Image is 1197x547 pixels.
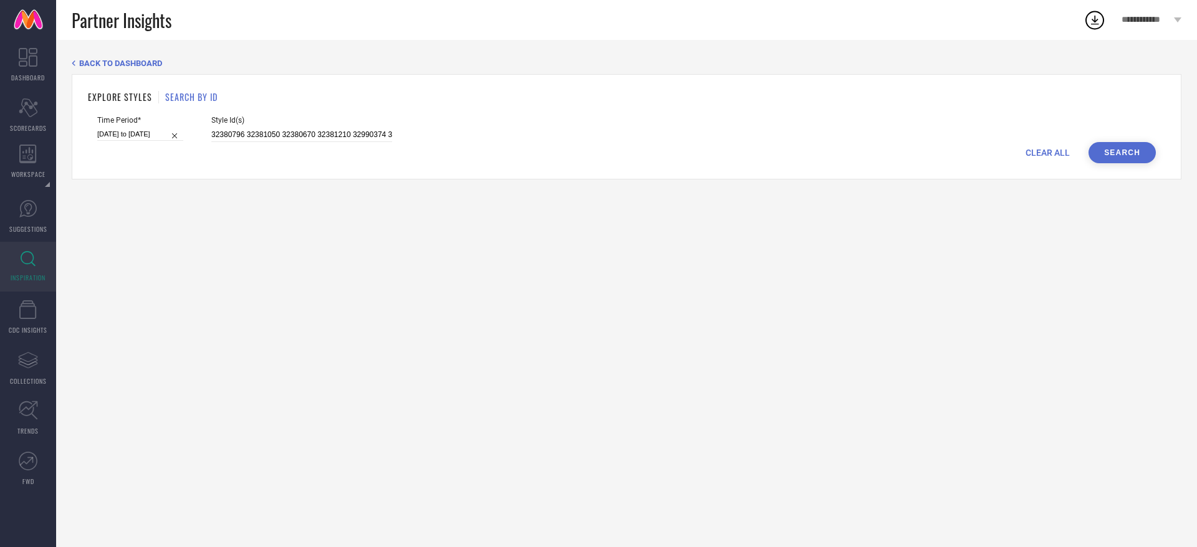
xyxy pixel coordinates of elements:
[97,128,183,141] input: Select time period
[211,116,392,125] span: Style Id(s)
[72,7,171,33] span: Partner Insights
[9,224,47,234] span: SUGGESTIONS
[165,90,218,103] h1: SEARCH BY ID
[88,90,152,103] h1: EXPLORE STYLES
[72,59,1181,68] div: Back TO Dashboard
[11,73,45,82] span: DASHBOARD
[10,376,47,386] span: COLLECTIONS
[11,169,46,179] span: WORKSPACE
[10,123,47,133] span: SCORECARDS
[79,59,162,68] span: BACK TO DASHBOARD
[1026,148,1070,158] span: CLEAR ALL
[211,128,392,142] input: Enter comma separated style ids e.g. 12345, 67890
[17,426,39,435] span: TRENDS
[11,273,46,282] span: INSPIRATION
[22,477,34,486] span: FWD
[97,116,183,125] span: Time Period*
[9,325,47,335] span: CDC INSIGHTS
[1089,142,1156,163] button: Search
[1084,9,1106,31] div: Open download list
